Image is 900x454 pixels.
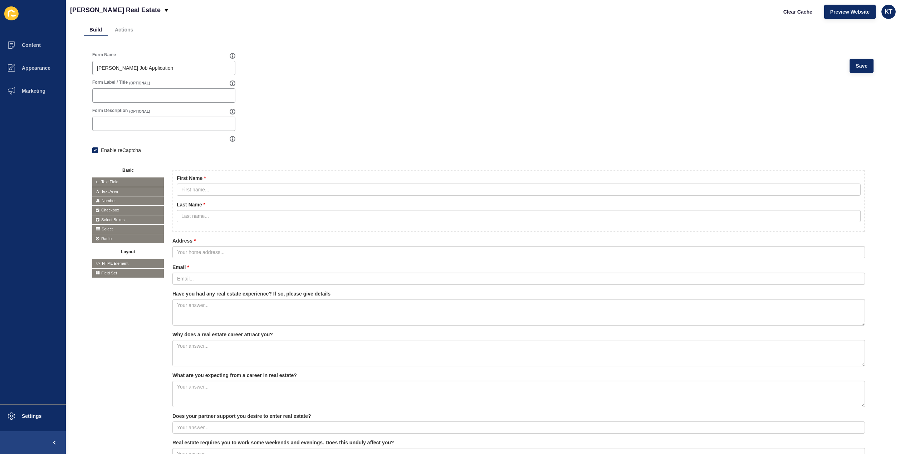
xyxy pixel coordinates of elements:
[92,234,164,243] span: Radio
[177,201,205,208] label: Last Name
[84,23,108,36] li: Build
[856,62,867,69] span: Save
[92,225,164,234] span: Select
[92,206,164,215] span: Checkbox
[92,79,128,85] label: Form Label / Title
[172,246,865,258] input: Your home address...
[830,8,870,15] span: Preview Website
[92,247,164,255] button: Layout
[172,264,189,271] label: Email
[92,165,164,174] button: Basic
[92,269,164,278] span: Field Set
[70,1,161,19] p: [PERSON_NAME] Real Estate
[172,372,297,379] label: What are you expecting from a career in real estate?
[172,237,196,244] label: Address
[177,210,861,222] input: Last name...
[777,5,818,19] button: Clear Cache
[177,184,861,196] input: First name...
[129,81,150,86] span: (OPTIONAL)
[172,290,331,297] label: Have you had any real estate experience? If so, please give details
[92,108,128,113] label: Form Description
[172,412,311,420] label: Does your partner support you desire to enter real estate?
[172,273,865,285] input: Email...
[92,215,164,224] span: Select Boxes
[850,59,874,73] button: Save
[92,52,116,58] label: Form Name
[109,23,139,36] li: Actions
[885,8,892,15] span: KT
[172,439,394,446] label: Real estate requires you to work some weekends and evenings. Does this unduly affect you?
[783,8,812,15] span: Clear Cache
[129,109,150,114] span: (OPTIONAL)
[92,177,164,186] span: Text Field
[101,147,141,154] label: Enable reCaptcha
[824,5,876,19] button: Preview Website
[172,331,273,338] label: Why does a real estate career attract you?
[92,196,164,205] span: Number
[172,421,865,434] input: Your answer...
[177,175,206,182] label: First Name
[92,187,164,196] span: Text Area
[92,259,164,268] span: HTML Element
